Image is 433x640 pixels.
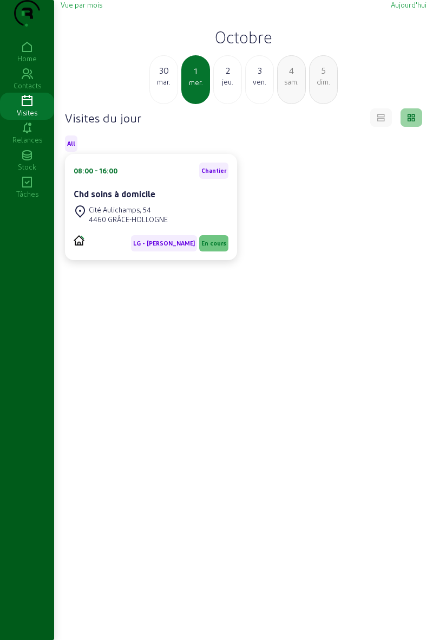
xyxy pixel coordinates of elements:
div: 30 [150,64,178,77]
div: 2 [214,64,241,77]
span: En cours [201,240,226,247]
div: 3 [246,64,273,77]
div: mar. [150,77,178,87]
div: 4460 GRÂCE-HOLLOGNE [89,215,168,224]
cam-card-title: Chd soins à domicile [74,189,155,199]
span: LG - [PERSON_NAME] [133,240,195,247]
div: ven. [246,77,273,87]
span: Vue par mois [61,1,102,9]
div: 1 [182,64,209,77]
h4: Visites du jour [65,110,141,125]
div: Cité Aulichamps, 54 [89,205,168,215]
span: Chantier [201,167,226,174]
span: All [67,140,75,147]
img: PVELEC [74,235,84,245]
div: 08:00 - 16:00 [74,166,117,176]
div: mer. [182,77,209,87]
div: jeu. [214,77,241,87]
span: Aujourd'hui [391,1,427,9]
h2: Octobre [61,27,427,47]
div: 4 [278,64,305,77]
div: 5 [310,64,337,77]
div: dim. [310,77,337,87]
div: sam. [278,77,305,87]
